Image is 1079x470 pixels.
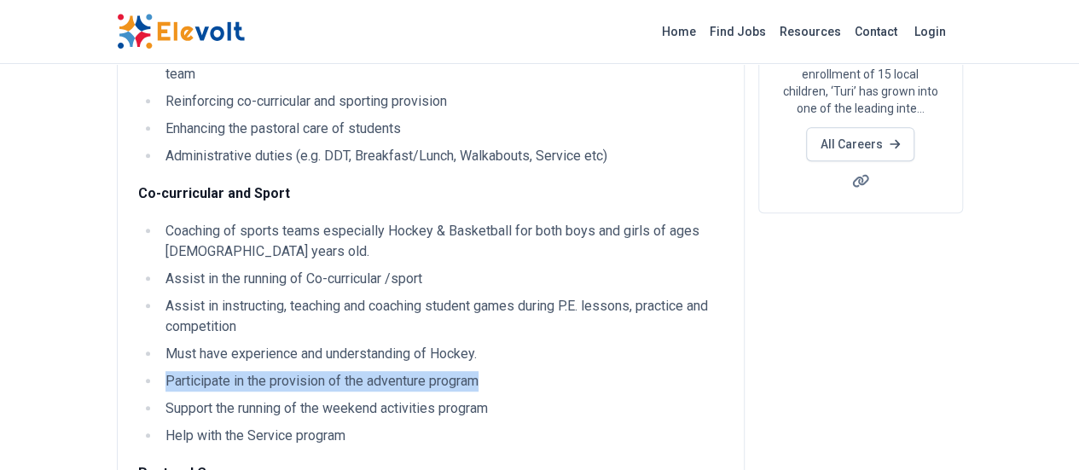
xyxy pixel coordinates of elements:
[160,146,723,166] li: Administrative duties (e.g. DDT, Breakfast/Lunch, Walkabouts, Service etc)
[160,119,723,139] li: Enhancing the pastoral care of students
[117,14,245,49] img: Elevolt
[160,344,723,364] li: Must have experience and understanding of Hockey.
[773,18,848,45] a: Resources
[806,127,914,161] a: All Careers
[138,185,290,201] strong: Co-curricular and Sport
[160,426,723,446] li: Help with the Service program
[160,221,723,262] li: Coaching of sports teams especially Hockey & Basketball for both boys and girls of ages [DEMOGRAP...
[904,15,956,49] a: Login
[160,371,723,392] li: Participate in the provision of the adventure program
[655,18,703,45] a: Home
[160,91,723,112] li: Reinforcing co-curricular and sporting provision
[160,44,723,84] li: Supporting the School’s [DEMOGRAPHIC_DATA] ethos as well as supporting the Chaplaincy team
[160,269,723,289] li: Assist in the running of Co-curricular /sport
[160,398,723,419] li: Support the running of the weekend activities program
[994,388,1079,470] iframe: Chat Widget
[160,296,723,337] li: Assist in instructing, teaching and coaching student games during P.E. lessons, practice and comp...
[848,18,904,45] a: Contact
[703,18,773,45] a: Find Jobs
